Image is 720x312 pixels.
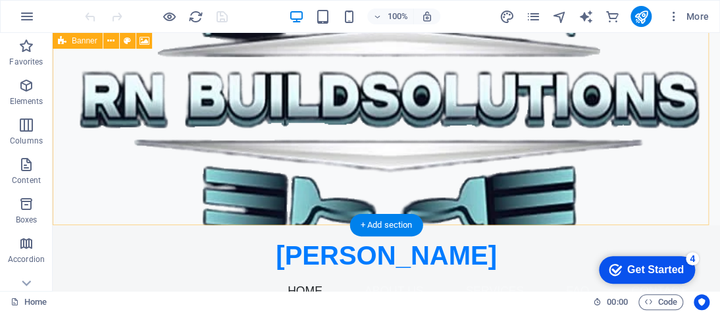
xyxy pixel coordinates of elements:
button: publish [630,6,652,27]
p: Accordion [8,254,45,265]
button: navigator [552,9,567,24]
span: 00 00 [607,294,627,310]
button: text_generator [578,9,594,24]
div: + Add section [350,214,423,236]
button: More [662,6,714,27]
button: reload [188,9,203,24]
p: Favorites [9,57,43,67]
button: design [499,9,515,24]
button: Click here to leave preview mode and continue editing [161,9,177,24]
i: Publish [633,9,648,24]
p: Boxes [16,215,38,225]
p: Columns [10,136,43,146]
i: Commerce [604,9,619,24]
div: Get Started 4 items remaining, 20% complete [11,7,107,34]
i: Pages (Ctrl+Alt+S) [525,9,540,24]
button: 100% [367,9,414,24]
button: pages [525,9,541,24]
span: Banner [72,37,97,45]
span: : [616,297,618,307]
span: More [667,10,709,23]
p: Elements [10,96,43,107]
h6: 100% [387,9,408,24]
i: Design (Ctrl+Alt+Y) [499,9,514,24]
p: Content [12,175,41,186]
a: Click to cancel selection. Double-click to open Pages [11,294,47,310]
i: AI Writer [578,9,593,24]
i: On resize automatically adjust zoom level to fit chosen device. [421,11,433,22]
h6: Session time [593,294,628,310]
button: commerce [604,9,620,24]
div: 4 [97,3,111,16]
button: Usercentrics [694,294,709,310]
i: Navigator [552,9,567,24]
button: Code [638,294,683,310]
span: Code [644,294,677,310]
i: Reload page [188,9,203,24]
div: Get Started [39,14,95,26]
